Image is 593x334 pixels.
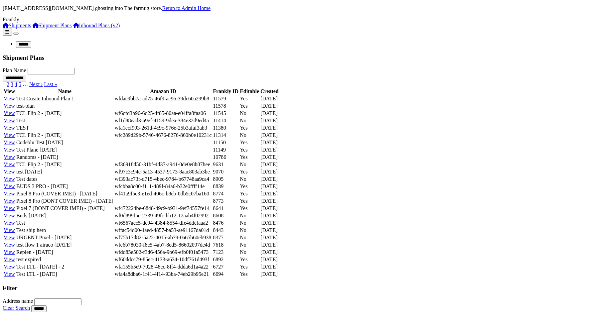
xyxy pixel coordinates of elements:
nav: pager [3,81,590,87]
td: 8377 [213,234,239,241]
a: View [4,110,15,116]
div: Frankly [3,17,590,23]
td: TCL Flip 2 - [DATE] [16,161,114,168]
a: View [4,162,15,167]
span: 1 [3,81,5,87]
td: 8443 [213,227,239,234]
td: wf75b17d82-5a22-4015-ab79-0a65b60eb938 [114,234,212,241]
td: Test Create Inbound Plan 1 [16,95,114,102]
a: View [4,257,15,262]
th: Created [260,88,279,95]
a: View [4,176,15,182]
td: Yes [239,147,259,153]
h3: Shipment Plans [3,54,590,61]
a: View [4,220,15,226]
td: 8774 [213,190,239,197]
a: View [4,125,15,131]
th: Amazon ID [114,88,212,95]
td: TCL Flip 2 - [DATE] [16,110,114,117]
td: URGENT Pixel - [DATE] [16,234,114,241]
td: [DATE] [260,125,279,131]
a: View [4,147,15,153]
td: wfdac9bb7a-ad75-46f9-ac96-39dc60a299b8 [114,95,212,102]
td: [DATE] [260,234,279,241]
td: Test [16,117,114,124]
a: View [4,271,15,277]
td: 11314 [213,132,239,139]
td: 8839 [213,183,239,190]
td: Yes [239,271,259,278]
th: Frankly ID [213,88,239,95]
td: wf36918d50-31bf-4d37-a941-0de0e8b87bee [114,161,212,168]
td: Codeblu Test [DATE] [16,139,114,146]
td: No [239,220,259,226]
td: Yes [239,139,259,146]
td: [DATE] [260,227,279,234]
td: [DATE] [260,132,279,139]
td: [DATE] [260,212,279,219]
td: Yes [239,256,259,263]
td: 6892 [213,256,239,263]
a: View [4,198,15,204]
td: No [239,249,259,256]
a: View [4,249,15,255]
td: Yes [239,95,259,102]
td: Test dates [16,176,114,182]
a: 5 [19,81,21,87]
td: No [239,110,259,117]
td: 8773 [213,198,239,204]
td: BUDS 3 PRO - [DATE] [16,183,114,190]
a: View [4,96,15,101]
td: [DATE] [260,256,279,263]
td: Pixel 8 Pro (DONT COVER IMEI) - [DATE] [16,198,114,204]
td: [DATE] [260,190,279,197]
a: View [4,235,15,240]
td: Yes [239,103,259,109]
td: wfcbba8c00-f111-489f-84a6-b32e0ffff14e [114,183,212,190]
td: Pixel 7 (DONT COVER IMEI) - [DATE] [16,205,114,212]
td: 8641 [213,205,239,212]
td: No [239,242,259,248]
td: wf393ac73f-d715-4bec-9784-b67748aa9ca4 [114,176,212,182]
td: 11380 [213,125,239,131]
td: wffac54d00-4aed-4857-ba53-ae91167da01d [114,227,212,234]
td: [DATE] [260,168,279,175]
td: [DATE] [260,264,279,270]
td: [DATE] [260,249,279,256]
td: [DATE] [260,205,279,212]
td: wf1d88ead3-a9ef-4159-9dea-384e32d9ed4a [114,117,212,124]
th: View [3,88,15,95]
td: No [239,117,259,124]
td: Pixel 8 Pro (COVER IMEI) - [DATE] [16,190,114,197]
td: test flow 1 airaco [DATE] [16,242,114,248]
td: 8476 [213,220,239,226]
td: 6727 [213,264,239,270]
td: TEST [16,125,114,131]
td: [DATE] [260,220,279,226]
td: wfdd85e502-f3d6-456a-9b69-efb0f01a5473 [114,249,212,256]
a: Retun to Admin Home [162,5,211,11]
a: Clear Search [3,305,30,311]
td: [DATE] [260,95,279,102]
td: 11579 [213,95,239,102]
td: No [239,212,259,219]
button: Toggle navigation [13,33,19,35]
td: Buds [DATE] [16,212,114,219]
td: Yes [239,264,259,270]
td: Yes [239,205,259,212]
td: test-plan [16,103,114,109]
a: View [4,169,15,174]
td: wfc289d29b-5746-4676-8276-860b0e10231c [114,132,212,139]
td: [DATE] [260,110,279,117]
td: No [239,132,259,139]
td: 7618 [213,242,239,248]
a: 2 [7,81,9,87]
a: 3 [11,81,13,87]
a: View [4,242,15,248]
td: Yes [239,198,259,204]
a: Shipments [3,23,31,28]
a: View [4,132,15,138]
a: View [4,205,15,211]
td: Test LTL - [DATE] [16,271,114,278]
td: Test LTL - [DATE] - 2 [16,264,114,270]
